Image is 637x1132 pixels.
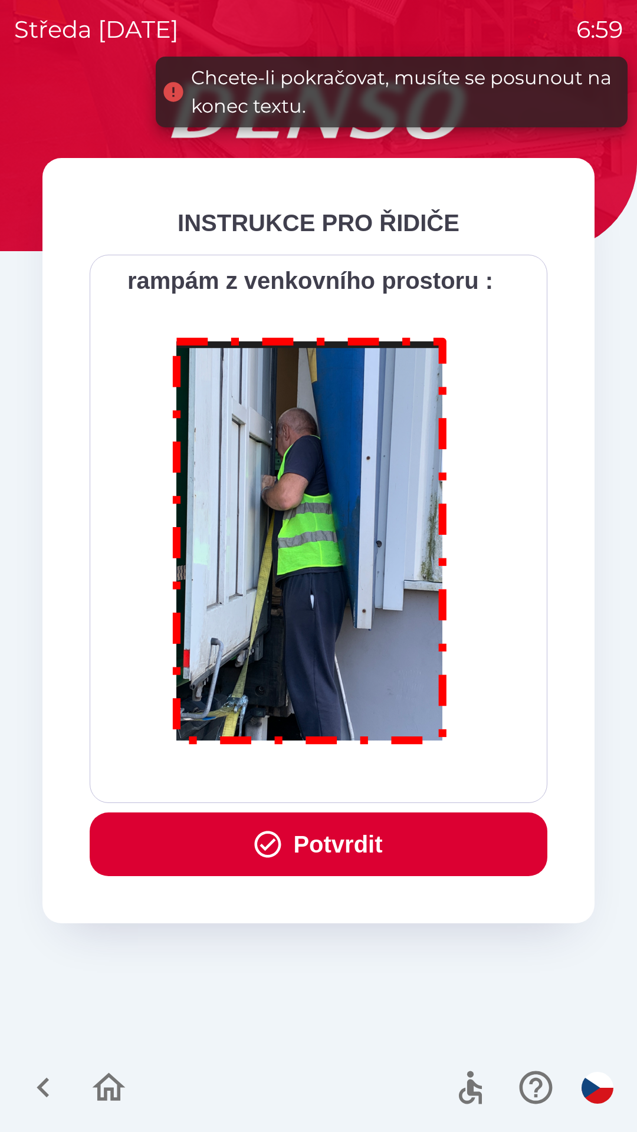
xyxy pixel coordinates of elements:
[159,322,461,755] img: M8MNayrTL6gAAAABJRU5ErkJggg==
[42,83,595,139] img: Logo
[191,64,616,120] div: Chcete-li pokračovat, musíte se posunout na konec textu.
[90,812,547,876] button: Potvrdit
[90,205,547,241] div: INSTRUKCE PRO ŘIDIČE
[576,12,623,47] p: 6:59
[14,12,179,47] p: středa [DATE]
[582,1072,613,1104] img: cs flag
